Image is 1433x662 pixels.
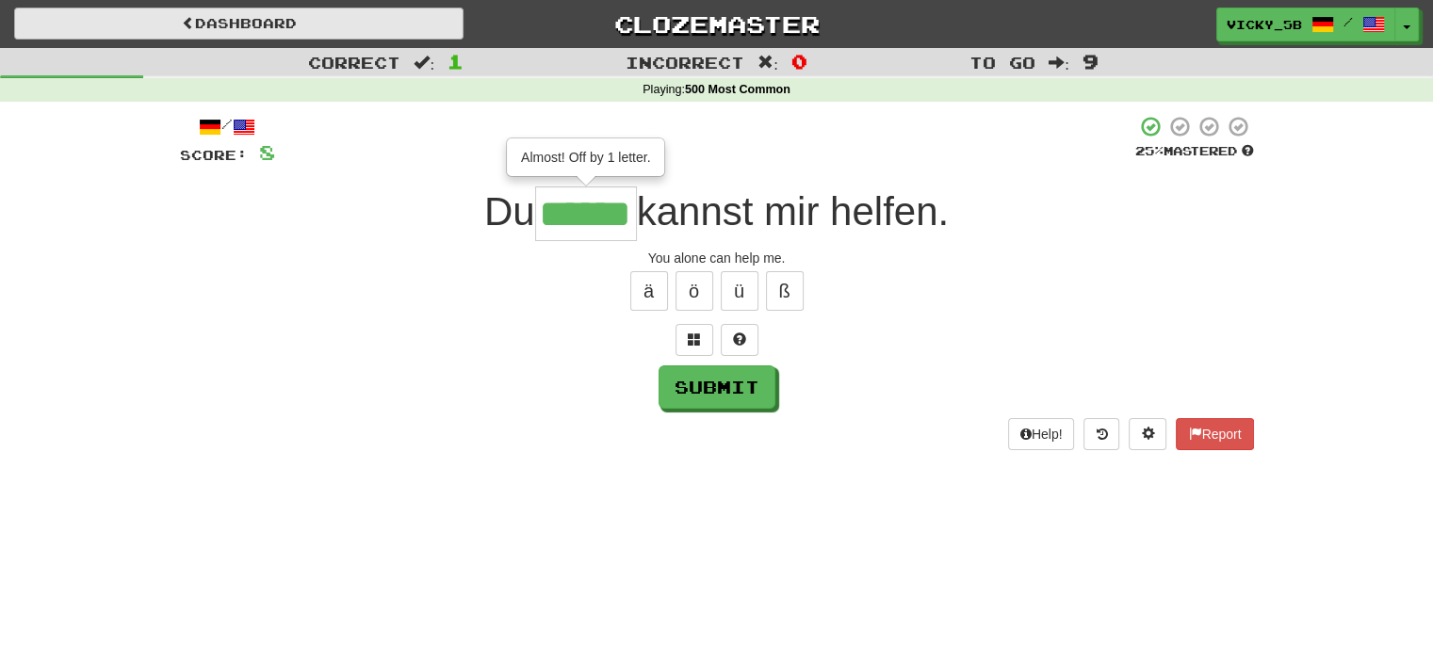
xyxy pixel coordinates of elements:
span: Score: [180,147,248,163]
span: 8 [259,140,275,164]
button: Round history (alt+y) [1083,418,1119,450]
span: : [414,55,434,71]
button: Submit [659,365,775,409]
button: Single letter hint - you only get 1 per sentence and score half the points! alt+h [721,324,758,356]
span: Almost! Off by 1 letter. [521,150,650,165]
span: 9 [1083,50,1099,73]
span: 25 % [1135,143,1164,158]
span: kannst mir helfen. [637,189,950,234]
a: Clozemaster [492,8,941,40]
span: 0 [791,50,807,73]
div: / [180,115,275,138]
span: Correct [308,53,400,72]
button: Switch sentence to multiple choice alt+p [676,324,713,356]
div: You alone can help me. [180,249,1254,267]
span: Du [484,189,535,234]
span: To go [969,53,1035,72]
span: 1 [448,50,464,73]
span: Incorrect [626,53,744,72]
a: Vicky_5B / [1216,8,1395,41]
button: ö [676,271,713,311]
button: Report [1176,418,1253,450]
div: Mastered [1135,143,1254,160]
a: Dashboard [14,8,464,40]
span: : [757,55,778,71]
span: Vicky_5B [1227,16,1302,33]
span: : [1049,55,1069,71]
strong: 500 Most Common [685,83,790,96]
button: ä [630,271,668,311]
button: ß [766,271,804,311]
button: Help! [1008,418,1075,450]
span: / [1343,15,1353,28]
button: ü [721,271,758,311]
